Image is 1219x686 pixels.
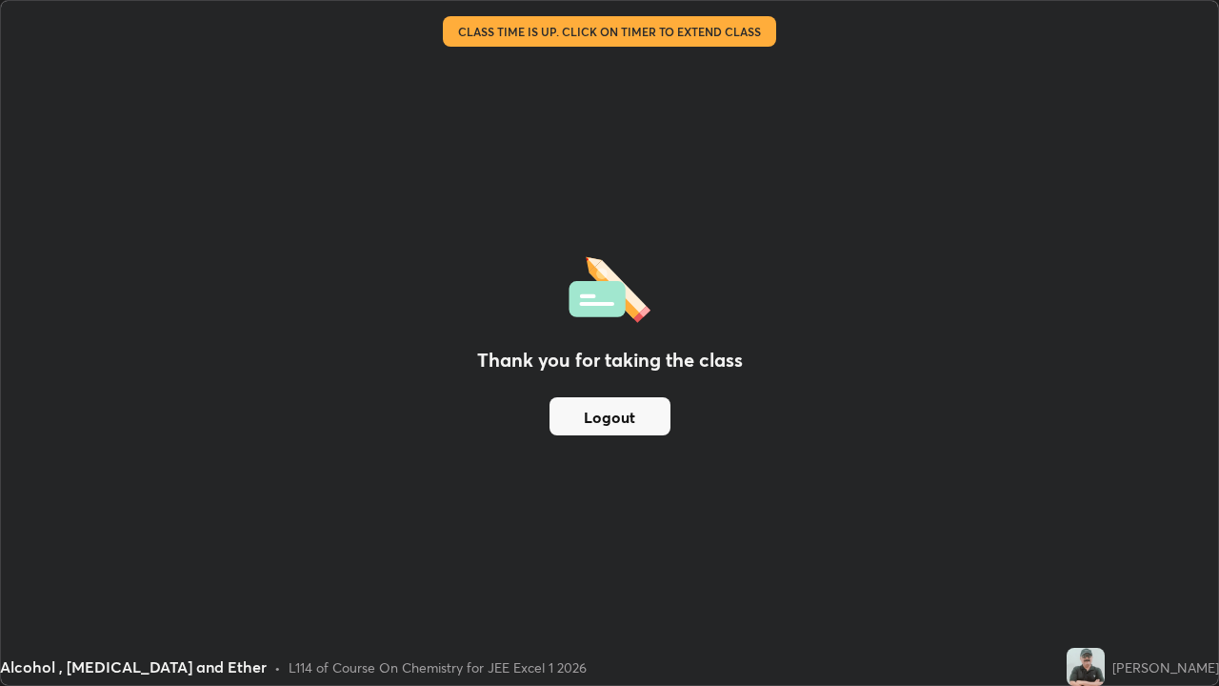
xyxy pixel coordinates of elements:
[1067,648,1105,686] img: 91f328810c824c01b6815d32d6391758.jpg
[569,251,650,323] img: offlineFeedback.1438e8b3.svg
[477,346,743,374] h2: Thank you for taking the class
[1112,657,1219,677] div: [PERSON_NAME]
[289,657,587,677] div: L114 of Course On Chemistry for JEE Excel 1 2026
[550,397,670,435] button: Logout
[274,657,281,677] div: •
